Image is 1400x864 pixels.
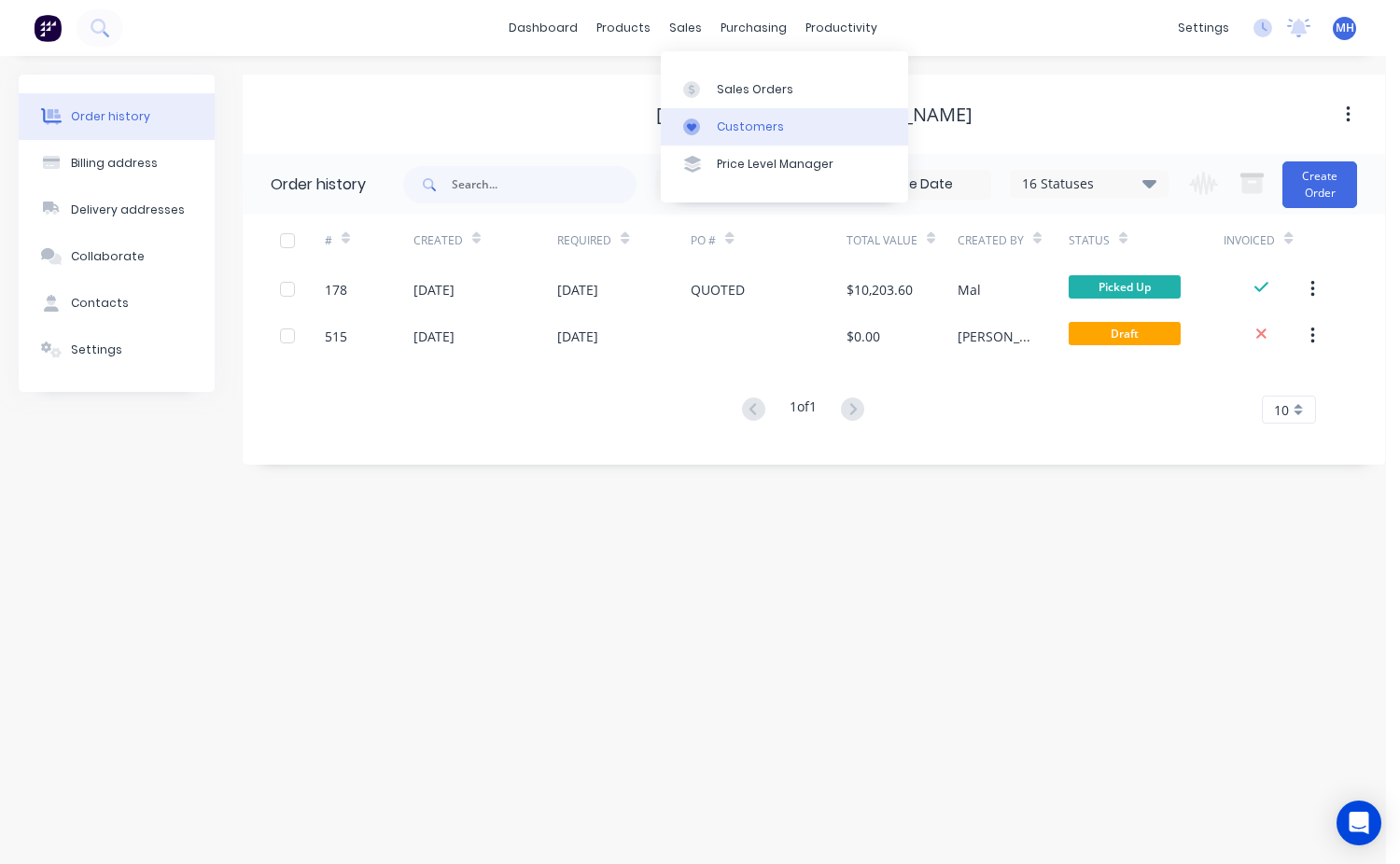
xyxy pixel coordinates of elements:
div: [DATE] [557,327,598,346]
div: $0.00 [847,327,880,346]
button: Order history [19,93,215,140]
a: Customers [661,108,908,146]
span: Picked Up [1069,275,1181,299]
span: Draft [1069,322,1181,345]
div: Status [1069,215,1225,266]
button: Settings [19,327,215,373]
div: $10,203.60 [847,280,913,300]
div: 16 Statuses [1011,174,1168,194]
div: QUOTED [691,280,745,300]
div: 1 of 1 [790,397,817,424]
span: 10 [1274,400,1289,420]
div: productivity [796,14,887,42]
div: [PERSON_NAME] & [PERSON_NAME] [656,104,973,126]
div: [PERSON_NAME] [958,327,1031,346]
div: PO # [691,215,847,266]
div: [DATE] [413,280,455,300]
div: Price Level Manager [717,156,833,173]
div: 515 [325,327,347,346]
div: [DATE] [557,280,598,300]
div: Created [413,215,558,266]
div: settings [1169,14,1239,42]
div: Invoiced [1224,232,1275,249]
div: Customers [717,118,784,135]
div: sales [660,14,711,42]
span: MH [1336,20,1354,36]
div: 178 [325,280,347,300]
div: Status [1069,232,1110,249]
button: Contacts [19,280,215,327]
div: [DATE] [413,327,455,346]
div: Mal [958,280,981,300]
div: Delivery addresses [71,202,185,218]
a: Sales Orders [661,70,908,107]
div: Total Value [847,232,917,249]
div: Created By [958,215,1069,266]
div: Settings [71,341,122,358]
a: dashboard [499,14,587,42]
input: Order Date [656,171,813,199]
div: # [325,232,332,249]
div: Open Intercom Messenger [1337,801,1381,845]
div: Required [557,215,691,266]
button: Delivery addresses [19,187,215,233]
div: Billing address [71,155,158,172]
div: PO # [691,232,716,249]
input: Invoice Date [833,171,990,199]
div: Order history [71,108,150,125]
div: Required [557,232,611,249]
button: Collaborate [19,233,215,280]
div: purchasing [711,14,796,42]
button: Create Order [1282,161,1357,208]
div: Collaborate [71,248,145,265]
a: Price Level Manager [661,146,908,183]
button: Billing address [19,140,215,187]
img: Factory [34,14,62,42]
div: Order history [271,174,366,196]
div: Sales Orders [717,81,793,98]
input: Search... [452,166,637,203]
div: Contacts [71,295,129,312]
div: Total Value [847,215,958,266]
div: Invoiced [1224,215,1312,266]
div: products [587,14,660,42]
div: # [325,215,413,266]
div: Created [413,232,463,249]
div: Created By [958,232,1024,249]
